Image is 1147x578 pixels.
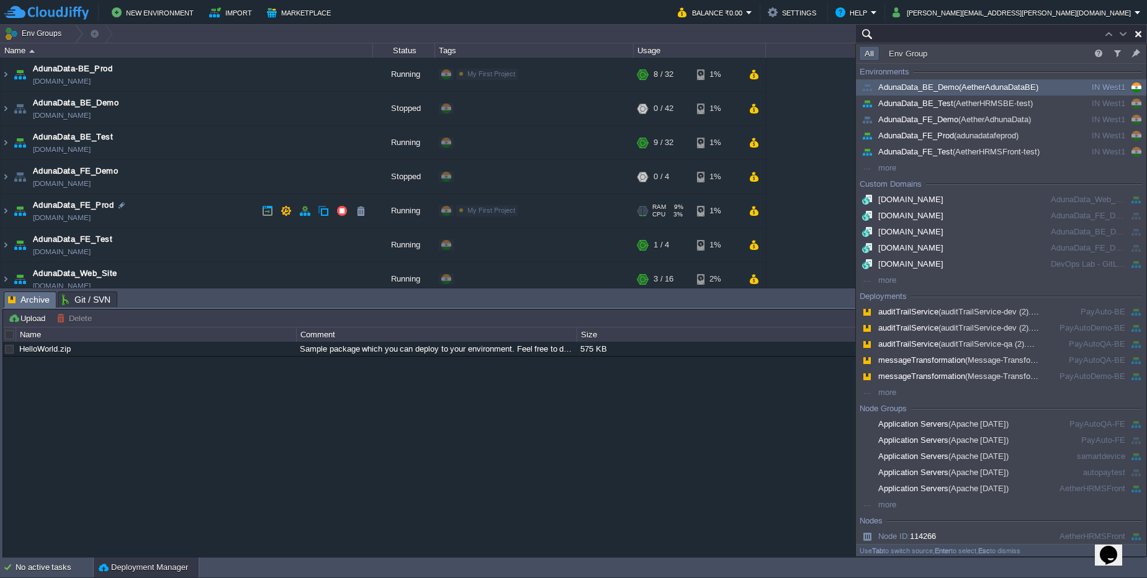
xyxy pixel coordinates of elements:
[112,5,197,20] button: New Environment
[62,292,110,307] span: Git / SVN
[1046,193,1125,207] div: AdunaData_Web_Site
[1046,433,1125,447] div: PayAuto-FE
[859,163,896,172] span: more
[16,558,93,577] div: No active tasks
[859,259,943,269] span: [DOMAIN_NAME]
[1,43,372,58] div: Name
[938,307,1046,316] span: (auditTrailService-dev (2).war)
[373,92,435,125] div: Stopped
[697,228,737,262] div: 1%
[33,75,91,87] a: [DOMAIN_NAME]
[17,327,296,342] div: Name
[654,262,673,296] div: 3 / 16
[859,115,1031,124] span: AdunaData_FE_Demo
[935,547,951,554] b: Enter
[33,280,91,292] a: [DOMAIN_NAME]
[1046,209,1125,223] div: AdunaData_FE_Demo
[1,58,11,91] img: AMDAwAAAACH5BAEAAAAALAAAAAABAAEAAAICRAEAOw==
[860,178,922,190] div: Custom Domains
[654,58,673,91] div: 8 / 32
[297,327,577,342] div: Comment
[99,561,188,574] button: Deployment Manager
[1046,257,1125,271] div: DevOps Lab - GitLab Server
[1046,97,1125,110] div: IN West1
[859,99,1033,108] span: AdunaData_BE_Test
[859,355,1142,365] span: messageTransformation
[11,194,29,228] img: AMDAwAAAACH5BAEAAAAALAAAAAABAAEAAAICRAEAOw==
[11,92,29,125] img: AMDAwAAAACH5BAEAAAAALAAAAAABAAEAAAICRAEAOw==
[859,435,1009,445] span: Application Servers
[859,195,943,204] span: [DOMAIN_NAME]
[29,50,35,53] img: AMDAwAAAACH5BAEAAAAALAAAAAABAAEAAAICRAEAOw==
[859,275,896,285] span: more
[859,419,1009,429] span: Application Servers
[948,484,1009,493] span: (Apache [DATE])
[373,194,435,228] div: Running
[33,97,119,109] a: AdunaData_BE_Demo
[1046,129,1125,143] div: IN West1
[697,92,737,125] div: 1%
[1046,337,1125,351] div: PayAutoQA-BE
[1046,530,1125,543] div: AetherHRMSFront
[654,228,669,262] div: 1 / 4
[697,160,737,193] div: 1%
[948,468,1009,477] span: (Apache [DATE])
[467,207,515,214] span: My First Project
[1,92,11,125] img: AMDAwAAAACH5BAEAAAAALAAAAAABAAEAAAICRAEAOw==
[297,342,576,356] div: Sample package which you can deploy to your environment. Feel free to delete and upload a package...
[33,165,118,177] a: AdunaData_FE_Demo
[652,203,666,211] span: RAM
[1046,417,1125,431] div: PayAutoQA-FE
[859,339,1041,349] span: auditTrailService
[1046,145,1125,159] div: IN West1
[8,292,50,308] span: Archive
[1,262,11,296] img: AMDAwAAAACH5BAEAAAAALAAAAAABAAEAAAICRAEAOw==
[953,147,1040,156] span: (AetherHRMSFront-test)
[856,544,1146,556] div: Use to switch source, to select, to dismiss
[373,262,435,296] div: Running
[373,126,435,159] div: Running
[634,43,765,58] div: Usage
[670,211,683,218] span: 3%
[859,468,1009,477] span: Application Servers
[1046,81,1125,94] div: IN West1
[578,327,857,342] div: Size
[33,199,114,211] span: AdunaData_FE_Prod
[965,355,1142,365] span: (Message-Transformation-0.0.1-SNAPSHOT.war)
[859,147,1040,156] span: AdunaData_FE_Test
[859,131,1019,140] span: AdunaData_FE_Prod
[859,388,896,397] span: more
[436,43,633,58] div: Tags
[33,267,117,280] span: AdunaData_Web_Site
[768,5,820,20] button: Settings
[33,109,91,122] a: [DOMAIN_NAME]
[33,63,112,75] span: AdunaData-BE_Prod
[1,194,11,228] img: AMDAwAAAACH5BAEAAAAALAAAAAABAAEAAAICRAEAOw==
[1095,528,1135,566] iframe: chat widget
[33,233,112,246] a: AdunaData_FE_Test
[671,203,683,211] span: 9%
[1046,241,1125,255] div: AdunaData_FE_Demo
[859,371,1142,381] span: messageTransformation
[860,402,907,415] div: Node Groups
[1046,370,1125,383] div: PayAutoDemo-BE
[1046,466,1125,479] div: autopaytest
[33,246,91,258] a: [DOMAIN_NAME]
[859,451,1009,461] span: Application Servers
[697,58,737,91] div: 1%
[8,313,49,324] button: Upload
[954,131,1019,140] span: (adunadatafeprod)
[654,160,669,193] div: 0 / 4
[948,435,1009,445] span: (Apache [DATE])
[958,115,1031,124] span: (AetherAdhunaData)
[209,5,256,20] button: Import
[577,342,857,356] div: 575 KB
[872,547,883,554] b: Tab
[11,262,29,296] img: AMDAwAAAACH5BAEAAAAALAAAAAABAAEAAAICRAEAOw==
[859,243,943,252] span: [DOMAIN_NAME]
[1,126,11,159] img: AMDAwAAAACH5BAEAAAAALAAAAAABAAEAAAICRAEAOw==
[1046,482,1125,496] div: AetherHRMSFront
[938,323,1046,332] span: (auditTrailService-dev (2).war)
